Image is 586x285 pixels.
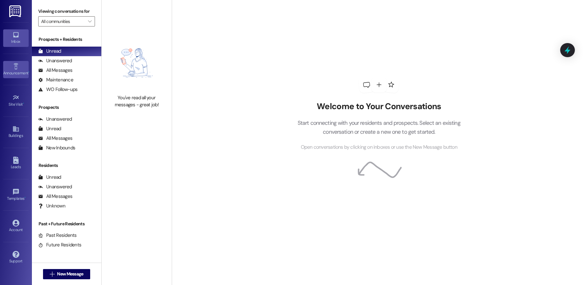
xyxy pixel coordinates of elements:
div: Unknown [38,203,65,209]
span: New Message [57,271,83,277]
div: Prospects + Residents [32,36,101,43]
div: Past + Future Residents [32,221,101,227]
div: New Inbounds [38,145,75,151]
a: Support [3,249,29,266]
img: empty-state [109,34,165,92]
span: Open conversations by clicking on inboxes or use the New Message button [301,143,457,151]
div: Unread [38,174,61,181]
p: Start connecting with your residents and prospects. Select an existing conversation or create a n... [288,118,470,137]
div: Unanswered [38,184,72,190]
span: • [28,70,29,74]
div: Residents [32,162,101,169]
div: You've read all your messages - great job! [109,94,165,108]
a: Account [3,218,29,235]
div: Unanswered [38,57,72,64]
div: Future Residents [38,242,81,248]
i:  [88,19,91,24]
div: WO Follow-ups [38,86,77,93]
div: Prospects [32,104,101,111]
a: Inbox [3,29,29,47]
h2: Welcome to Your Conversations [288,101,470,112]
div: Unanswered [38,116,72,123]
div: Maintenance [38,77,73,83]
a: Templates • [3,186,29,204]
div: All Messages [38,135,72,142]
a: Leads [3,155,29,172]
div: Unread [38,125,61,132]
i:  [50,272,54,277]
div: Unread [38,48,61,55]
div: All Messages [38,67,72,74]
div: Past Residents [38,232,77,239]
img: ResiDesk Logo [9,5,22,17]
a: Site Visit • [3,92,29,109]
label: Viewing conversations for [38,6,95,16]
span: • [23,101,24,106]
input: All communities [41,16,85,26]
div: All Messages [38,193,72,200]
button: New Message [43,269,90,279]
a: Buildings [3,124,29,141]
